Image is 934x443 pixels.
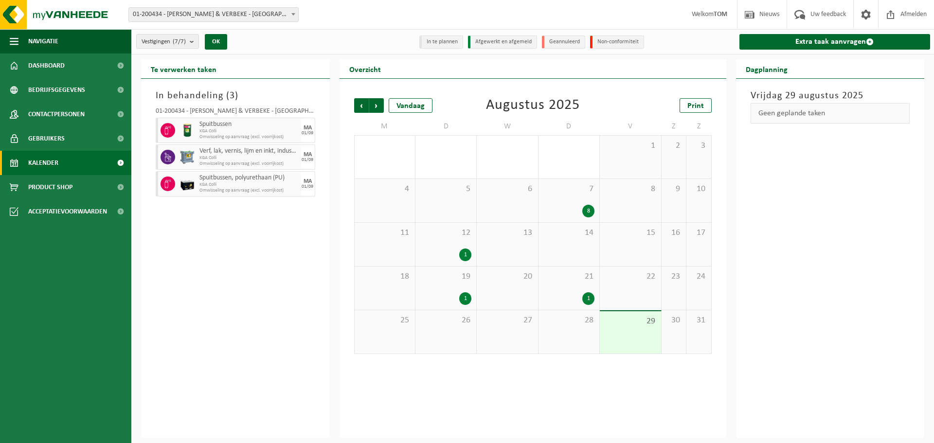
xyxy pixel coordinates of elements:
span: Bedrijfsgegevens [28,78,85,102]
span: 18 [359,271,410,282]
span: 9 [666,184,681,195]
span: 13 [482,228,533,238]
img: PB-OT-0200-MET-00-03 [180,123,195,138]
h2: Dagplanning [736,59,797,78]
span: 10 [691,184,706,195]
button: Vestigingen(7/7) [136,34,199,49]
span: Contactpersonen [28,102,85,126]
div: Geen geplande taken [751,103,910,124]
span: KGA Colli [199,128,298,134]
span: 31 [691,315,706,326]
span: KGA Colli [199,182,298,188]
span: 24 [691,271,706,282]
span: 20 [482,271,533,282]
span: Print [687,102,704,110]
li: Geannuleerd [542,35,585,49]
span: 21 [543,271,594,282]
span: 01-200434 - VULSTEKE & VERBEKE - POPERINGE [128,7,299,22]
span: 15 [605,228,656,238]
h3: In behandeling ( ) [156,89,315,103]
span: 3 [230,91,235,101]
td: D [415,118,477,135]
div: 1 [582,292,594,305]
div: Augustus 2025 [486,98,580,113]
span: KGA Colli [199,155,298,161]
span: 19 [420,271,471,282]
h2: Te verwerken taken [141,59,226,78]
img: PB-LB-0680-HPE-BK-11 [180,177,195,191]
span: 8 [605,184,656,195]
span: 26 [420,315,471,326]
span: 23 [666,271,681,282]
span: Omwisseling op aanvraag (excl. voorrijkost) [199,134,298,140]
div: 1 [459,248,471,261]
li: Afgewerkt en afgemeld [468,35,537,49]
td: M [354,118,415,135]
a: Print [680,98,712,113]
a: Extra taak aanvragen [739,34,931,50]
span: Product Shop [28,175,72,199]
div: 01/09 [302,131,313,136]
strong: TOM [714,11,727,18]
div: MA [304,125,312,131]
span: Verf, lak, vernis, lijm en inkt, industrieel in kleinverpakking [199,147,298,155]
button: OK [205,34,227,50]
span: 2 [666,141,681,151]
span: Omwisseling op aanvraag (excl. voorrijkost) [199,161,298,167]
div: 1 [459,292,471,305]
div: Vandaag [389,98,432,113]
span: Dashboard [28,53,65,78]
td: W [477,118,538,135]
span: 29 [605,316,656,327]
span: Vestigingen [142,35,186,49]
img: PB-AP-0800-MET-02-01 [180,150,195,164]
div: 8 [582,205,594,217]
h2: Overzicht [340,59,391,78]
span: 6 [482,184,533,195]
div: MA [304,152,312,158]
span: Spuitbussen [199,121,298,128]
div: 01/09 [302,158,313,162]
li: In te plannen [419,35,463,49]
span: 1 [605,141,656,151]
span: Omwisseling op aanvraag (excl. voorrijkost) [199,188,298,194]
span: 01-200434 - VULSTEKE & VERBEKE - POPERINGE [129,8,298,21]
span: 4 [359,184,410,195]
span: 30 [666,315,681,326]
span: 27 [482,315,533,326]
div: MA [304,178,312,184]
td: D [539,118,600,135]
span: 17 [691,228,706,238]
span: Volgende [369,98,384,113]
div: 01/09 [302,184,313,189]
span: Navigatie [28,29,58,53]
span: Kalender [28,151,58,175]
count: (7/7) [173,38,186,45]
td: Z [686,118,711,135]
span: 11 [359,228,410,238]
td: Z [662,118,686,135]
span: 25 [359,315,410,326]
span: Vorige [354,98,369,113]
h3: Vrijdag 29 augustus 2025 [751,89,910,103]
td: V [600,118,661,135]
span: 3 [691,141,706,151]
span: Acceptatievoorwaarden [28,199,107,224]
div: 01-200434 - [PERSON_NAME] & VERBEKE - [GEOGRAPHIC_DATA] [156,108,315,118]
span: 22 [605,271,656,282]
span: 5 [420,184,471,195]
span: Gebruikers [28,126,65,151]
span: 14 [543,228,594,238]
li: Non-conformiteit [590,35,644,49]
span: 28 [543,315,594,326]
span: 12 [420,228,471,238]
span: Spuitbussen, polyurethaan (PU) [199,174,298,182]
span: 7 [543,184,594,195]
span: 16 [666,228,681,238]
